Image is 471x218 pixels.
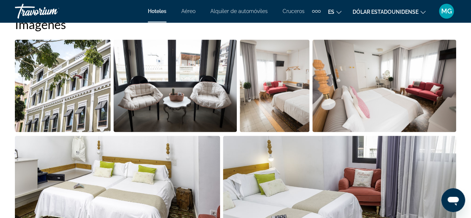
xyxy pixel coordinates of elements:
button: Cambiar moneda [353,6,426,17]
font: Dólar estadounidense [353,9,419,15]
button: Open full-screen image slider [15,39,111,132]
button: Cambiar idioma [328,6,341,17]
iframe: Botón para iniciar la ventana de mensajería [441,188,465,212]
font: es [328,9,334,15]
h2: Imágenes [15,17,456,32]
font: MG [441,7,452,15]
button: Open full-screen image slider [114,39,237,132]
a: Cruceros [283,8,305,14]
a: Travorium [15,1,89,21]
a: Hoteles [148,8,166,14]
button: Open full-screen image slider [240,39,309,132]
button: Open full-screen image slider [312,39,456,132]
button: Menú de usuario [437,3,456,19]
button: Elementos de navegación adicionales [312,5,321,17]
a: Aéreo [181,8,195,14]
a: Alquiler de automóviles [210,8,268,14]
